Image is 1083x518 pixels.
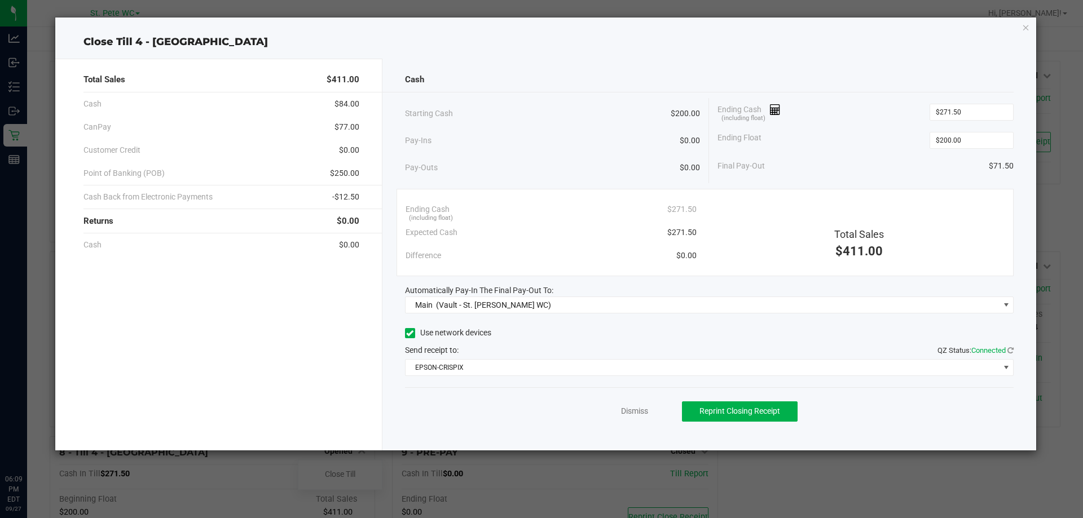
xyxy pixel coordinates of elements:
span: $271.50 [667,227,697,238]
span: Expected Cash [406,227,457,238]
div: Close Till 4 - [GEOGRAPHIC_DATA] [55,34,1037,50]
span: $0.00 [337,215,359,228]
span: $77.00 [334,121,359,133]
span: $0.00 [339,239,359,251]
span: Cash Back from Electronic Payments [83,191,213,203]
span: $0.00 [676,250,697,262]
span: Automatically Pay-In The Final Pay-Out To: [405,286,553,295]
span: (Vault - St. [PERSON_NAME] WC) [436,300,551,309]
span: Connected [971,346,1006,355]
span: (including float) [409,214,453,223]
span: QZ Status: [937,346,1014,355]
iframe: Resource center [11,428,45,462]
a: Dismiss [621,405,648,417]
span: Cash [83,239,102,251]
span: Reprint Closing Receipt [699,406,780,415]
div: Returns [83,209,359,233]
span: $200.00 [671,108,700,119]
span: Ending Float [717,132,761,149]
label: Use network devices [405,327,491,339]
span: Cash [405,73,424,86]
span: CanPay [83,121,111,133]
span: $411.00 [835,244,883,258]
span: Pay-Outs [405,162,438,174]
span: $84.00 [334,98,359,110]
span: Point of Banking (POB) [83,167,165,179]
span: Total Sales [834,228,884,240]
span: Starting Cash [405,108,453,119]
span: (including float) [721,114,765,123]
button: Reprint Closing Receipt [682,401,798,422]
span: Send receipt to: [405,346,459,355]
span: Main [415,300,433,309]
span: $411.00 [327,73,359,86]
span: -$12.50 [332,191,359,203]
span: Ending Cash [717,104,781,121]
span: $250.00 [330,167,359,179]
span: Cash [83,98,102,110]
span: Difference [406,250,441,262]
span: Ending Cash [406,203,450,215]
span: $0.00 [680,135,700,147]
span: Customer Credit [83,144,140,156]
span: Total Sales [83,73,125,86]
span: $71.50 [989,160,1014,172]
span: $0.00 [339,144,359,156]
span: EPSON-CRISPIX [406,360,1000,375]
span: $0.00 [680,162,700,174]
span: Final Pay-Out [717,160,765,172]
span: Pay-Ins [405,135,432,147]
span: $271.50 [667,203,697,215]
